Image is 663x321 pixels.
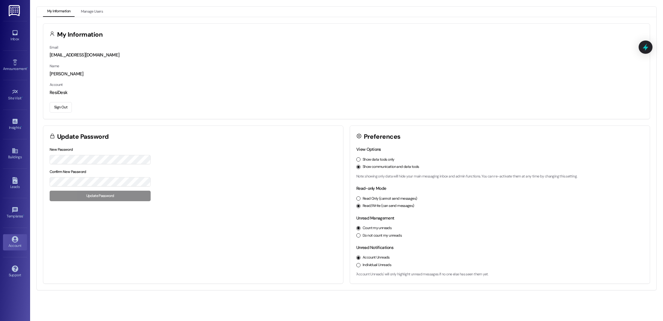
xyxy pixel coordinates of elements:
[363,157,394,162] label: Show data tools only
[3,205,27,221] a: Templates •
[363,262,391,268] label: Individual Unreads
[57,32,103,38] h3: My Information
[50,64,59,68] label: Name
[3,234,27,250] a: Account
[363,164,419,170] label: Show communication and data tools
[77,7,107,17] button: Manage Users
[50,147,73,152] label: New Password
[356,272,643,277] p: 'Account Unreads' will only highlight unread messages if no one else has seen them yet.
[50,89,643,96] div: ResiDesk
[3,175,27,192] a: Leads
[50,169,86,174] label: Confirm New Password
[57,134,109,140] h3: Update Password
[43,7,75,17] button: My Information
[363,226,391,231] label: Count my unreads
[356,147,381,152] label: View Options
[3,87,27,103] a: Site Visit •
[363,203,414,209] label: Read/Write (can send messages)
[356,174,643,179] p: Note: showing only data will hide your main messaging inbox and admin functions. You can re-activ...
[363,233,402,238] label: Do not count my unreads
[50,52,643,58] div: [EMAIL_ADDRESS][DOMAIN_NAME]
[50,82,63,87] label: Account
[27,66,28,70] span: •
[50,45,58,50] label: Email
[3,264,27,280] a: Support
[3,116,27,132] a: Insights •
[356,186,386,191] label: Read-only Mode
[356,245,393,250] label: Unread Notifications
[364,134,401,140] h3: Preferences
[23,213,24,217] span: •
[3,146,27,162] a: Buildings
[9,5,21,16] img: ResiDesk Logo
[50,102,72,113] button: Sign Out
[50,71,643,77] div: [PERSON_NAME]
[3,28,27,44] a: Inbox
[21,125,22,129] span: •
[363,255,390,260] label: Account Unreads
[356,215,394,221] label: Unread Management
[22,95,23,99] span: •
[363,196,417,201] label: Read Only (cannot send messages)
